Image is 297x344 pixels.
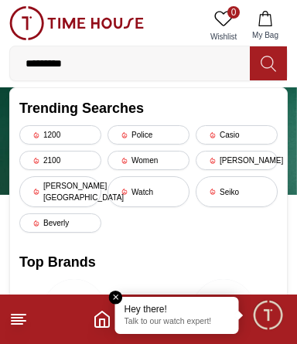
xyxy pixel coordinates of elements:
[204,6,243,46] a: 0Wishlist
[93,310,111,329] a: Home
[243,6,288,46] button: My Bag
[196,151,278,170] div: [PERSON_NAME]
[108,176,189,207] div: Watch
[19,97,278,119] h2: Trending Searches
[109,291,123,305] em: Close tooltip
[19,213,101,233] div: Beverly
[204,31,243,43] span: Wishlist
[19,151,101,170] div: 2100
[193,279,254,341] img: CITIZEN
[19,125,101,145] div: 1200
[43,279,105,341] img: Astro
[19,176,101,207] div: [PERSON_NAME][GEOGRAPHIC_DATA]
[19,251,278,273] h2: Top Brands
[9,6,144,40] img: ...
[108,125,189,145] div: Police
[125,303,230,315] div: Hey there!
[196,125,278,145] div: Casio
[108,151,189,170] div: Women
[227,6,240,19] span: 0
[196,176,278,207] div: Seiko
[125,317,230,328] p: Talk to our watch expert!
[246,29,285,41] span: My Bag
[251,298,285,332] div: Chat Widget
